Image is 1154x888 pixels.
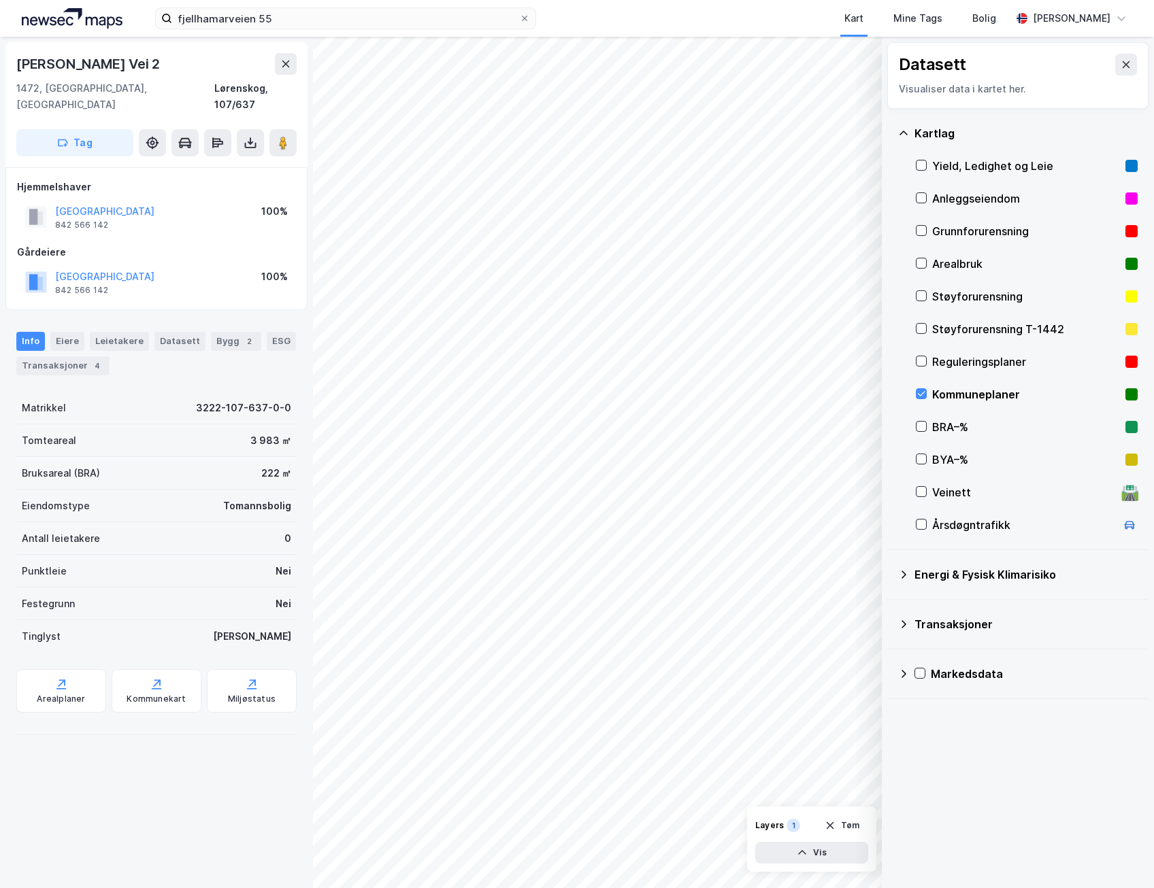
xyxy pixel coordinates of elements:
[932,517,1116,533] div: Årsdøgntrafikk
[932,419,1120,435] div: BRA–%
[972,10,996,27] div: Bolig
[844,10,863,27] div: Kart
[1086,823,1154,888] div: Kontrollprogram for chat
[154,332,205,351] div: Datasett
[932,256,1120,272] div: Arealbruk
[261,465,291,481] div: 222 ㎡
[16,356,110,375] div: Transaksjoner
[242,335,256,348] div: 2
[914,566,1138,583] div: Energi & Fysisk Klimarisiko
[755,820,784,831] div: Layers
[932,190,1120,207] div: Anleggseiendom
[1033,10,1110,27] div: [PERSON_NAME]
[213,628,291,645] div: [PERSON_NAME]
[16,80,214,113] div: 1472, [GEOGRAPHIC_DATA], [GEOGRAPHIC_DATA]
[211,332,261,351] div: Bygg
[90,359,104,373] div: 4
[172,8,519,29] input: Søk på adresse, matrikkel, gårdeiere, leietakere eller personer
[90,332,149,351] div: Leietakere
[899,54,966,75] div: Datasett
[228,694,276,704] div: Miljøstatus
[16,129,133,156] button: Tag
[196,400,291,416] div: 3222-107-637-0-0
[55,285,108,296] div: 842 566 142
[1086,823,1154,888] iframe: Chat Widget
[17,179,296,195] div: Hjemmelshaver
[932,223,1120,239] div: Grunnforurensning
[284,530,291,547] div: 0
[22,628,61,645] div: Tinglyst
[55,220,108,230] div: 842 566 142
[250,432,291,449] div: 3 983 ㎡
[127,694,186,704] div: Kommunekart
[816,815,868,836] button: Tøm
[932,158,1120,174] div: Yield, Ledighet og Leie
[50,332,84,351] div: Eiere
[17,244,296,260] div: Gårdeiere
[932,386,1120,403] div: Kommuneplaner
[22,465,100,481] div: Bruksareal (BRA)
[22,563,67,579] div: Punktleie
[261,269,288,285] div: 100%
[787,819,800,832] div: 1
[261,203,288,220] div: 100%
[914,125,1138,141] div: Kartlag
[22,432,76,449] div: Tomteareal
[16,332,45,351] div: Info
[932,321,1120,337] div: Støyforurensning T-1442
[223,498,291,514] div: Tomannsbolig
[932,451,1120,468] div: BYA–%
[214,80,297,113] div: Lørenskog, 107/637
[914,616,1138,632] div: Transaksjoner
[22,400,66,416] div: Matrikkel
[755,842,868,864] button: Vis
[276,596,291,612] div: Nei
[16,53,163,75] div: [PERSON_NAME] Vei 2
[22,498,90,514] div: Eiendomstype
[932,484,1116,500] div: Veinett
[22,596,75,612] div: Festegrunn
[22,8,122,29] img: logo.a4113a55bc3d86da70a041830d287a7e.svg
[1121,483,1139,501] div: 🛣️
[893,10,942,27] div: Mine Tags
[932,288,1120,305] div: Støyforurensning
[267,332,296,351] div: ESG
[22,530,100,547] div: Antall leietakere
[899,81,1137,97] div: Visualiser data i kartet her.
[37,694,85,704] div: Arealplaner
[931,666,1138,682] div: Markedsdata
[276,563,291,579] div: Nei
[932,354,1120,370] div: Reguleringsplaner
